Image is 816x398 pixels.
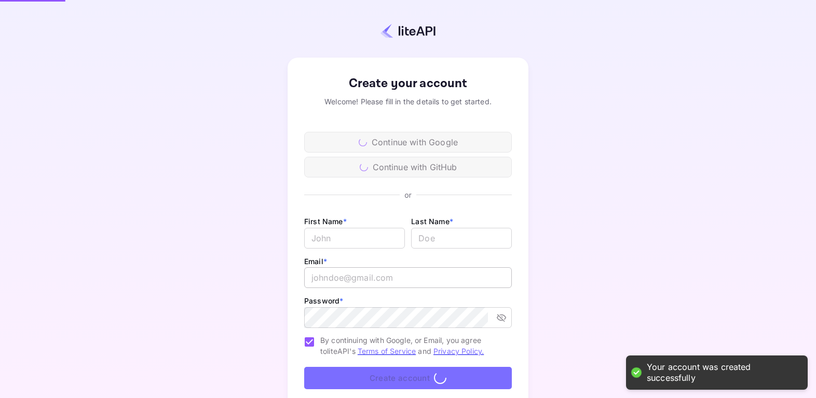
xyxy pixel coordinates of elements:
label: Last Name [411,217,453,226]
div: Continue with Google [304,132,512,153]
button: toggle password visibility [492,308,511,327]
div: Your account was created successfully [647,362,797,383]
div: Create your account [304,74,512,93]
img: liteapi [380,23,436,38]
a: Privacy Policy. [433,347,484,355]
div: Welcome! Please fill in the details to get started. [304,96,512,107]
a: Terms of Service [358,347,416,355]
div: Continue with GitHub [304,157,512,177]
input: Doe [411,228,512,249]
label: Password [304,296,343,305]
span: By continuing with Google, or Email, you agree to liteAPI's and [320,335,504,356]
input: johndoe@gmail.com [304,267,512,288]
label: First Name [304,217,347,226]
input: John [304,228,405,249]
label: Email [304,257,327,266]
